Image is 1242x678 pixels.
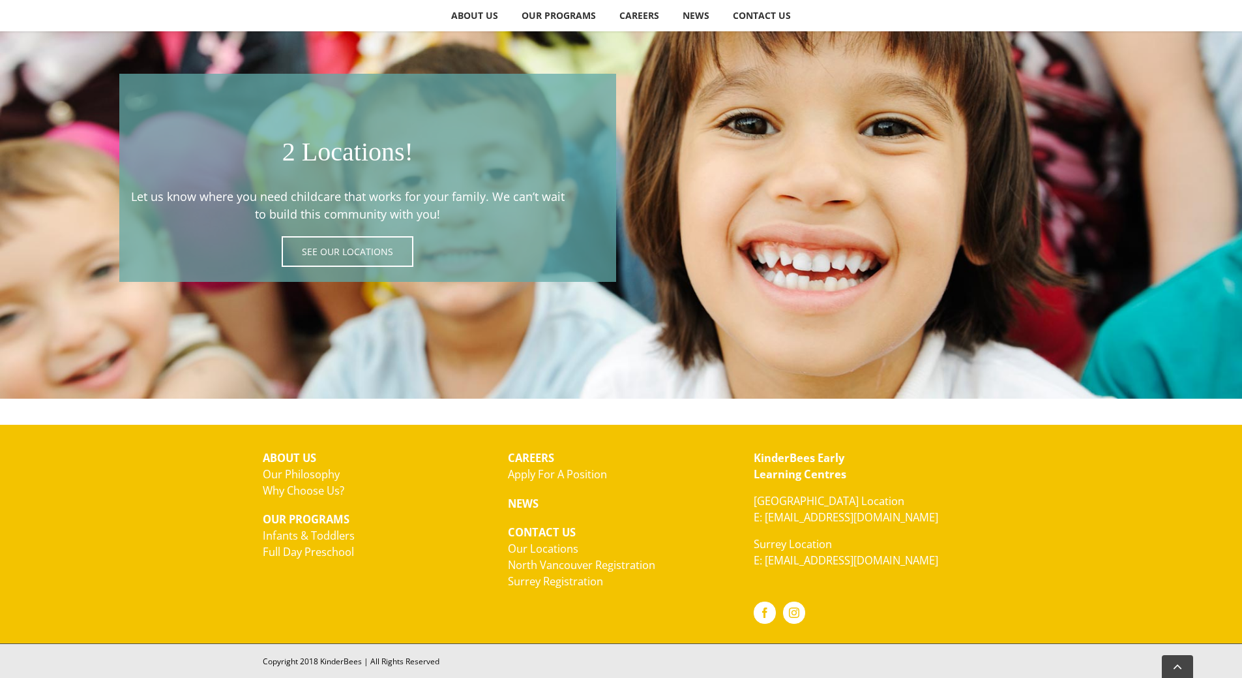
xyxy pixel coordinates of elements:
[754,450,846,482] a: KinderBees EarlyLearning Centres
[754,553,938,568] a: E: [EMAIL_ADDRESS][DOMAIN_NAME]
[733,11,791,20] span: CONTACT US
[619,11,659,20] span: CAREERS
[263,528,355,543] a: Infants & Toddlers
[263,483,344,498] a: Why Choose Us?
[508,525,576,540] strong: CONTACT US
[508,574,603,589] a: Surrey Registration
[754,602,776,624] a: Facebook
[263,512,349,527] strong: OUR PROGRAMS
[263,656,980,668] div: Copyright 2018 KinderBees | All Rights Reserved
[508,541,578,556] a: Our Locations
[451,11,498,20] span: ABOUT US
[608,3,671,29] a: CAREERS
[508,557,655,572] a: North Vancouver Registration
[672,3,721,29] a: NEWS
[263,544,354,559] a: Full Day Preschool
[263,467,340,482] a: Our Philosophy
[522,11,596,20] span: OUR PROGRAMS
[683,11,709,20] span: NEWS
[263,450,316,465] strong: ABOUT US
[754,493,980,526] p: [GEOGRAPHIC_DATA] Location
[722,3,803,29] a: CONTACT US
[783,602,805,624] a: Instagram
[754,536,980,569] p: Surrey Location
[754,510,938,525] a: E: [EMAIL_ADDRESS][DOMAIN_NAME]
[508,450,554,465] strong: CAREERS
[510,3,608,29] a: OUR PROGRAMS
[440,3,510,29] a: ABOUT US
[508,496,539,511] strong: NEWS
[508,467,607,482] a: Apply For A Position
[754,450,846,482] strong: KinderBees Early Learning Centres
